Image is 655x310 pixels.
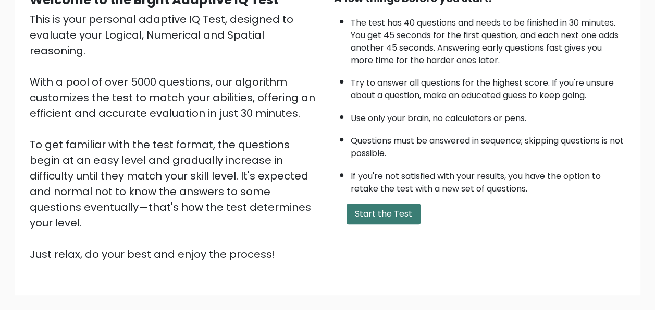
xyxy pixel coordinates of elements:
[351,71,626,102] li: Try to answer all questions for the highest score. If you're unsure about a question, make an edu...
[351,11,626,67] li: The test has 40 questions and needs to be finished in 30 minutes. You get 45 seconds for the firs...
[30,11,322,262] div: This is your personal adaptive IQ Test, designed to evaluate your Logical, Numerical and Spatial ...
[351,107,626,125] li: Use only your brain, no calculators or pens.
[347,204,421,224] button: Start the Test
[351,129,626,160] li: Questions must be answered in sequence; skipping questions is not possible.
[351,165,626,195] li: If you're not satisfied with your results, you have the option to retake the test with a new set ...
